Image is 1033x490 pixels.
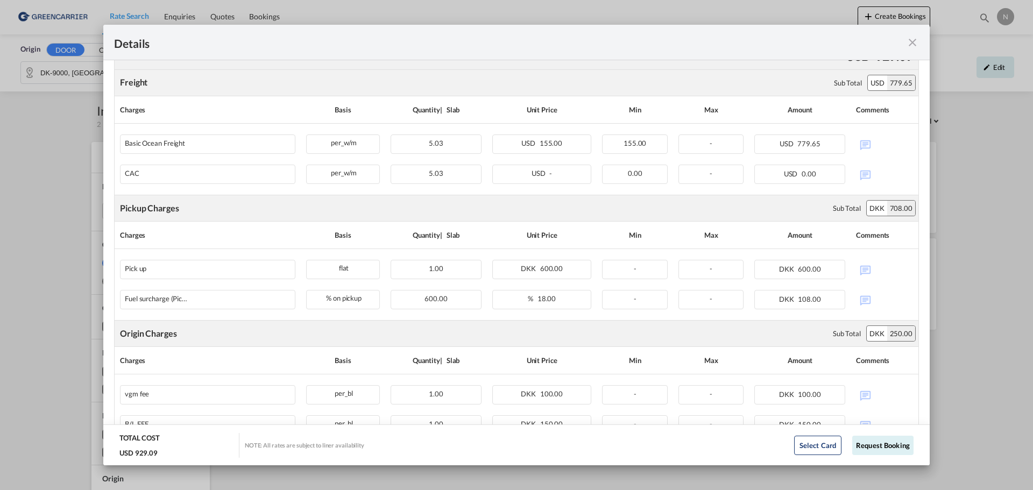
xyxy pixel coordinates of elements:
span: 1.00 [429,420,443,428]
span: 600.00 [540,264,563,273]
div: Charges [120,352,295,368]
span: USD [532,169,548,177]
div: Basis [306,102,380,118]
span: 1.00 [429,264,443,273]
span: - [710,139,712,147]
div: 708.00 [887,201,915,216]
div: Charges [120,227,295,243]
div: No Comments Available [856,385,913,404]
span: - [634,294,636,303]
span: 0.00 [802,169,816,178]
div: Fuel surcharge (Pick up) [125,295,189,303]
div: Freight [120,76,147,88]
span: 155.00 [624,139,646,147]
span: 100.00 [540,389,563,398]
div: Charges [120,102,295,118]
span: 600.00 [424,294,447,303]
span: 600.00 [798,265,820,273]
div: per_bl [307,416,379,429]
span: DKK [779,265,797,273]
div: USD 929.09 [119,448,158,458]
div: flat [307,260,379,274]
div: USD [868,75,887,90]
div: 779.65 [887,75,915,90]
div: Pickup Charges [120,202,179,214]
th: Comments [851,222,918,249]
md-dialog: Pickup Door ... [103,25,930,466]
div: Sub Total [833,203,861,213]
th: Comments [851,347,918,374]
div: % on pickup [307,290,379,304]
span: DKK [521,420,539,428]
span: USD [784,169,801,178]
div: Max [678,352,744,368]
span: 155.00 [540,139,562,147]
span: - [634,264,636,273]
span: - [710,264,712,273]
div: per_bl [307,386,379,399]
div: No Comments Available [856,290,913,309]
div: Min [602,227,668,243]
span: USD [521,139,538,147]
div: Max [678,227,744,243]
div: Amount [754,227,845,243]
span: DKK [779,420,797,429]
div: Quantity | Slab [391,102,482,118]
span: % [528,294,536,303]
div: Unit Price [492,227,591,243]
span: - [634,389,636,398]
div: B/L FEE [125,420,149,428]
div: Unit Price [492,352,591,368]
span: 18.00 [537,294,556,303]
div: Pick up [125,265,146,273]
span: 779.65 [797,139,820,148]
div: Basis [306,227,380,243]
span: DKK [779,295,797,303]
div: vgm fee [125,390,149,398]
div: Amount [754,352,845,368]
div: No Comments Available [856,134,913,153]
span: 100.00 [798,390,820,399]
span: DKK [779,390,797,399]
button: Request Booking [852,436,914,455]
span: 5.03 [429,169,443,177]
div: Amount [754,102,845,118]
md-icon: icon-close fg-AAA8AD m-0 cursor [906,36,919,49]
div: per_w/m [307,135,379,148]
div: Sub Total [834,78,862,88]
span: USD [780,139,796,148]
button: Select Card [794,436,841,455]
div: Details [114,35,838,49]
div: DKK [867,201,887,216]
div: Quantity | Slab [391,227,482,243]
div: No Comments Available [856,165,913,183]
div: TOTAL COST [119,433,160,448]
span: - [634,420,636,428]
span: 5.03 [429,139,443,147]
div: No Comments Available [856,415,913,434]
div: Min [602,102,668,118]
div: 250.00 [887,326,915,341]
span: 150.00 [798,420,820,429]
span: DKK [521,389,539,398]
span: 108.00 [798,295,820,303]
div: Basic Ocean Freight [125,139,185,147]
div: Origin Charges [120,328,177,339]
div: Quantity | Slab [391,352,482,368]
span: DKK [521,264,539,273]
span: 150.00 [540,420,563,428]
div: Unit Price [492,102,591,118]
div: No Comments Available [856,260,913,279]
span: - [710,420,712,428]
div: Sub Total [833,329,861,338]
span: - [710,169,712,177]
div: NOTE: All rates are subject to liner availability [245,441,364,449]
div: CAC [125,169,139,177]
span: 0.00 [628,169,642,177]
span: - [710,389,712,398]
div: DKK [867,326,887,341]
div: Basis [306,352,380,368]
th: Comments [851,96,918,124]
span: 1.00 [429,389,443,398]
span: - [549,169,552,177]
